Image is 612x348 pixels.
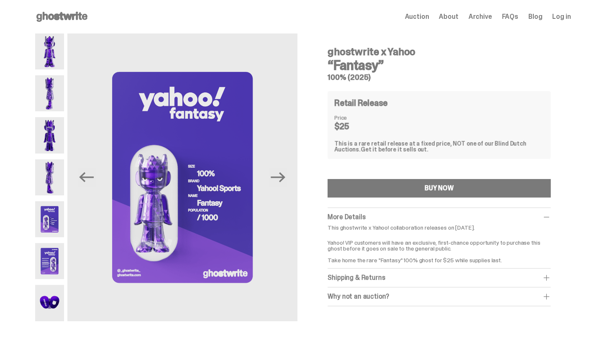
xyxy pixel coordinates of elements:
[334,122,376,130] dd: $25
[334,141,544,152] div: This is a rare retail release at a fixed price, NOT one of our Blind Dutch Auctions.
[528,13,542,20] a: Blog
[67,33,297,321] img: Yahoo-HG---5.png
[328,59,551,72] h3: “Fantasy”
[502,13,518,20] a: FAQs
[328,234,551,263] p: Yahoo! VIP customers will have an exclusive, first-chance opportunity to purchase this ghost befo...
[361,146,428,153] span: Get it before it sells out.
[328,292,551,301] div: Why not an auction?
[35,285,64,321] img: Yahoo-HG---7.png
[552,13,571,20] a: Log in
[468,13,492,20] a: Archive
[35,75,64,111] img: Yahoo-HG---2.png
[328,179,551,197] button: BUY NOW
[35,159,64,195] img: Yahoo-HG---4.png
[439,13,458,20] a: About
[334,99,387,107] h4: Retail Release
[35,117,64,153] img: Yahoo-HG---3.png
[35,201,64,237] img: Yahoo-HG---5.png
[77,168,96,187] button: Previous
[35,33,64,69] img: Yahoo-HG---1.png
[334,115,376,120] dt: Price
[328,274,551,282] div: Shipping & Returns
[328,74,551,81] h5: 100% (2025)
[328,212,365,221] span: More Details
[425,185,454,192] div: BUY NOW
[35,243,64,279] img: Yahoo-HG---6.png
[328,47,551,57] h4: ghostwrite x Yahoo
[405,13,429,20] a: Auction
[328,225,551,230] p: This ghostwrite x Yahoo! collaboration releases on [DATE].
[269,168,287,187] button: Next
